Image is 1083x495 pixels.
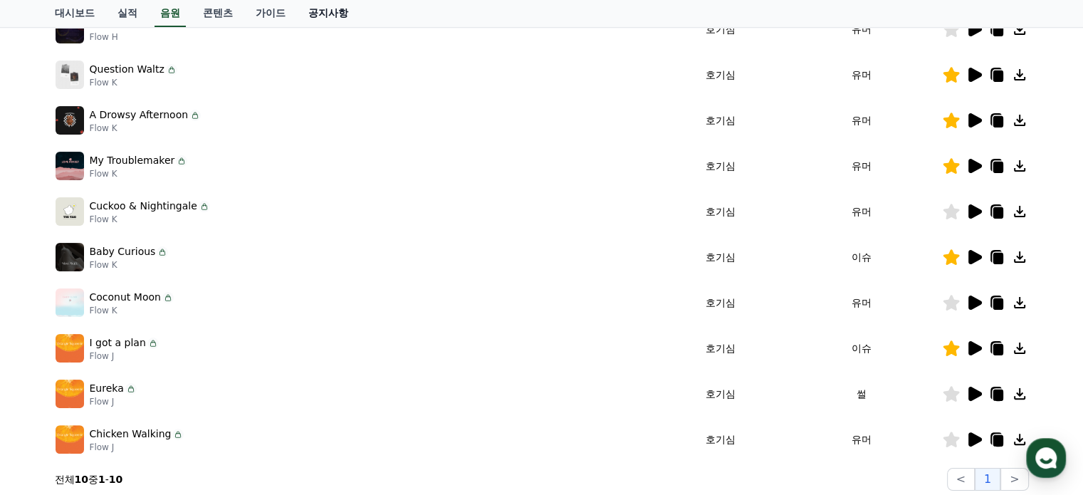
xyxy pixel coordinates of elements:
[56,61,84,89] img: music
[90,427,172,442] p: Chicken Walking
[660,417,782,462] td: 호기심
[782,98,942,143] td: 유머
[782,52,942,98] td: 유머
[90,214,210,225] p: Flow K
[90,123,202,134] p: Flow K
[56,334,84,363] img: music
[90,335,146,350] p: I got a plan
[782,371,942,417] td: 썰
[660,189,782,234] td: 호기심
[947,468,975,491] button: <
[56,197,84,226] img: music
[90,244,156,259] p: Baby Curious
[782,417,942,462] td: 유머
[90,168,188,179] p: Flow K
[90,442,184,453] p: Flow J
[782,280,942,325] td: 유머
[660,52,782,98] td: 호기심
[660,325,782,371] td: 호기심
[94,377,184,412] a: 대화
[184,377,273,412] a: 설정
[56,288,84,317] img: music
[56,425,84,454] img: music
[782,325,942,371] td: 이슈
[109,474,122,485] strong: 10
[56,106,84,135] img: music
[90,77,177,88] p: Flow K
[660,234,782,280] td: 호기심
[220,398,237,410] span: 설정
[90,350,159,362] p: Flow J
[660,98,782,143] td: 호기심
[660,371,782,417] td: 호기심
[130,399,147,410] span: 대화
[782,189,942,234] td: 유머
[660,143,782,189] td: 호기심
[90,31,118,43] p: Flow H
[660,6,782,52] td: 호기심
[782,6,942,52] td: 유머
[56,243,84,271] img: music
[90,108,189,123] p: A Drowsy Afternoon
[90,381,124,396] p: Eureka
[782,143,942,189] td: 유머
[90,153,175,168] p: My Troublemaker
[90,259,169,271] p: Flow K
[90,199,197,214] p: Cuckoo & Nightingale
[56,380,84,408] img: music
[56,15,84,43] img: music
[55,472,123,486] p: 전체 중 -
[90,62,164,77] p: Question Waltz
[4,377,94,412] a: 홈
[98,474,105,485] strong: 1
[782,234,942,280] td: 이슈
[90,305,174,316] p: Flow K
[975,468,1000,491] button: 1
[45,398,53,410] span: 홈
[660,280,782,325] td: 호기심
[1000,468,1028,491] button: >
[90,396,137,407] p: Flow J
[75,474,88,485] strong: 10
[90,290,161,305] p: Coconut Moon
[56,152,84,180] img: music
